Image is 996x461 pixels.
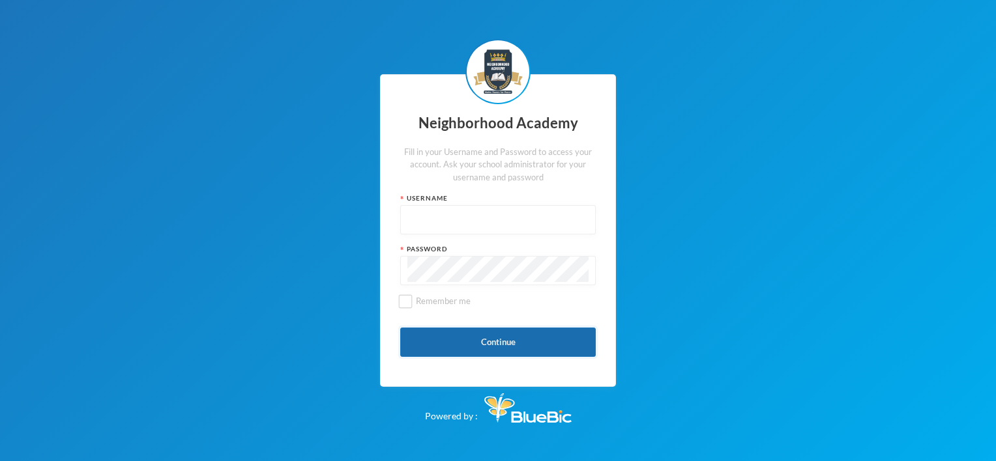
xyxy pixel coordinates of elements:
div: Username [400,193,596,203]
div: Fill in your Username and Password to access your account. Ask your school administrator for your... [400,146,596,184]
div: Password [400,244,596,254]
img: Bluebic [484,393,572,423]
div: Neighborhood Academy [400,111,596,136]
span: Remember me [411,296,476,306]
div: Powered by : [425,387,572,423]
button: Continue [400,328,596,357]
